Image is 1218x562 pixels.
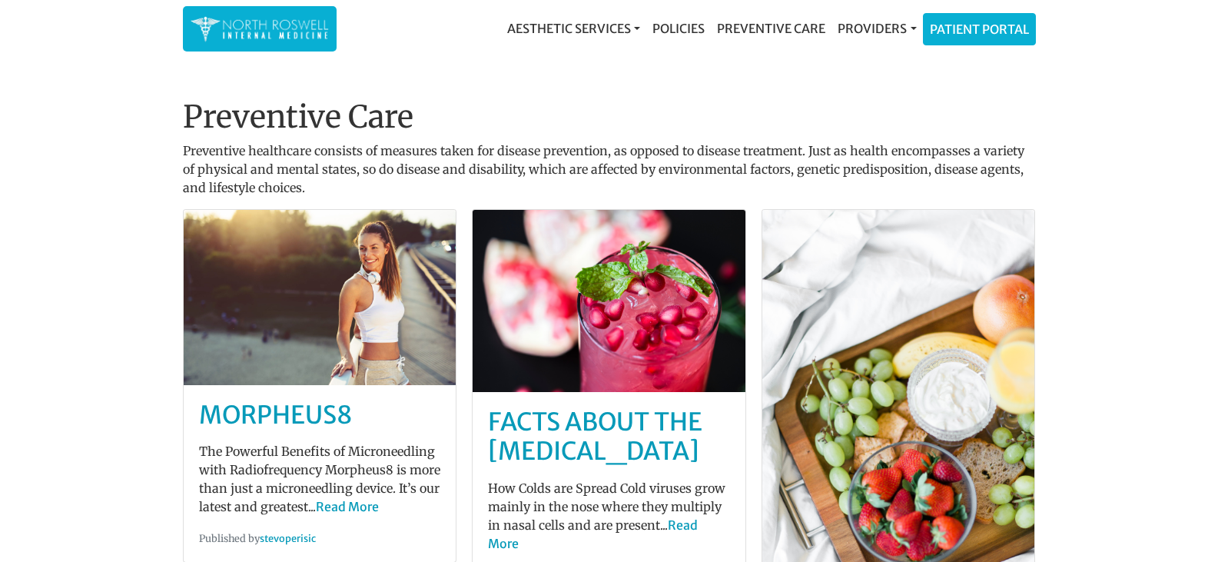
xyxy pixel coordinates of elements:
a: Aesthetic Services [501,13,646,44]
a: Providers [831,13,922,44]
a: Patient Portal [924,14,1035,45]
a: Read More [488,517,698,551]
a: Read More [316,499,379,514]
img: North Roswell Internal Medicine [191,14,329,44]
img: post-default-5.jpg [473,210,745,392]
a: MORPHEUS8 [199,400,353,431]
a: stevoperisic [260,532,316,544]
p: Preventive healthcare consists of measures taken for disease prevention, as opposed to disease tr... [183,141,1036,197]
small: Published by [199,532,316,544]
p: The Powerful Benefits of Microneedling with Radiofrequency Morpheus8 is more than just a micronee... [199,442,441,516]
h1: Preventive Care [183,98,1036,135]
a: Facts About The [MEDICAL_DATA] [488,407,702,467]
p: How Colds are Spread Cold viruses grow mainly in the nose where they multiply in nasal cells and ... [488,479,730,553]
a: Policies [646,13,711,44]
a: Preventive Care [711,13,831,44]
